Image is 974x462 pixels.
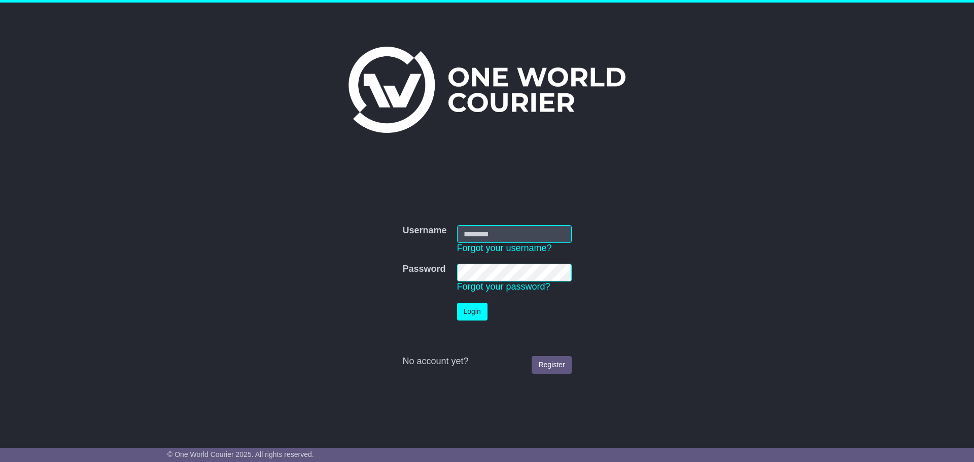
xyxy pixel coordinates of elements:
label: Username [402,225,446,236]
a: Register [532,356,571,374]
label: Password [402,264,445,275]
a: Forgot your username? [457,243,552,253]
img: One World [349,47,625,133]
button: Login [457,303,488,321]
div: No account yet? [402,356,571,367]
a: Forgot your password? [457,281,550,292]
span: © One World Courier 2025. All rights reserved. [167,450,314,458]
